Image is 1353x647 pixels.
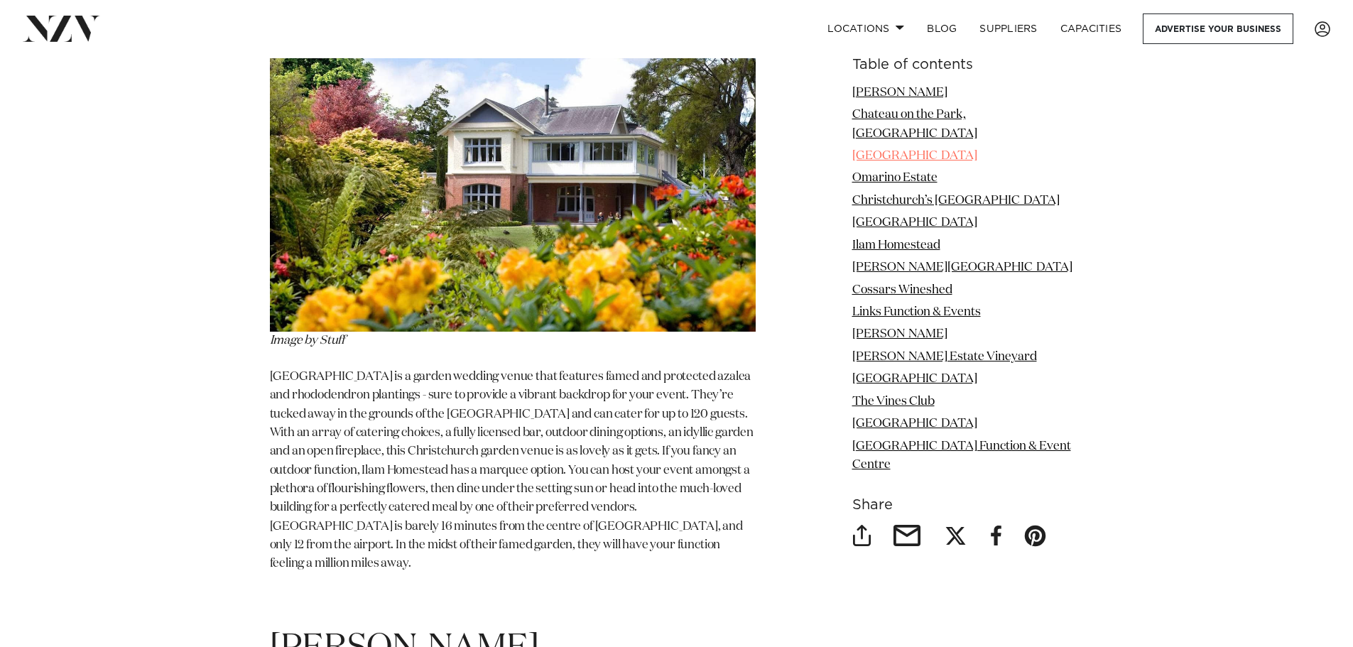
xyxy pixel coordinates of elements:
a: Advertise your business [1143,13,1293,44]
span: [GEOGRAPHIC_DATA] is a garden wedding venue that features famed and protected azalea and rhododen... [270,371,754,570]
a: SUPPLIERS [968,13,1048,44]
a: [GEOGRAPHIC_DATA] Function & Event Centre [852,440,1071,471]
a: Links Function & Events [852,306,981,318]
h6: Table of contents [852,58,1084,72]
a: [PERSON_NAME] [852,329,947,341]
img: nzv-logo.png [23,16,100,41]
a: Ilam Homestead [852,239,940,251]
h6: Share [852,498,1084,513]
a: Locations [816,13,915,44]
a: [PERSON_NAME] [852,87,947,99]
a: [GEOGRAPHIC_DATA] [852,418,977,430]
a: Christchurch’s [GEOGRAPHIC_DATA] [852,195,1060,207]
a: [GEOGRAPHIC_DATA] [852,374,977,386]
a: [GEOGRAPHIC_DATA] [852,217,977,229]
a: Cossars Wineshed [852,284,952,296]
span: Image by Stuff [270,335,345,347]
a: [PERSON_NAME] Estate Vineyard [852,351,1037,363]
a: Chateau on the Park, [GEOGRAPHIC_DATA] [852,109,977,139]
a: The Vines Club [852,396,935,408]
a: [GEOGRAPHIC_DATA] [852,150,977,162]
a: [PERSON_NAME][GEOGRAPHIC_DATA] [852,262,1072,274]
a: Omarino Estate [852,173,938,185]
a: BLOG [915,13,968,44]
a: Capacities [1049,13,1134,44]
